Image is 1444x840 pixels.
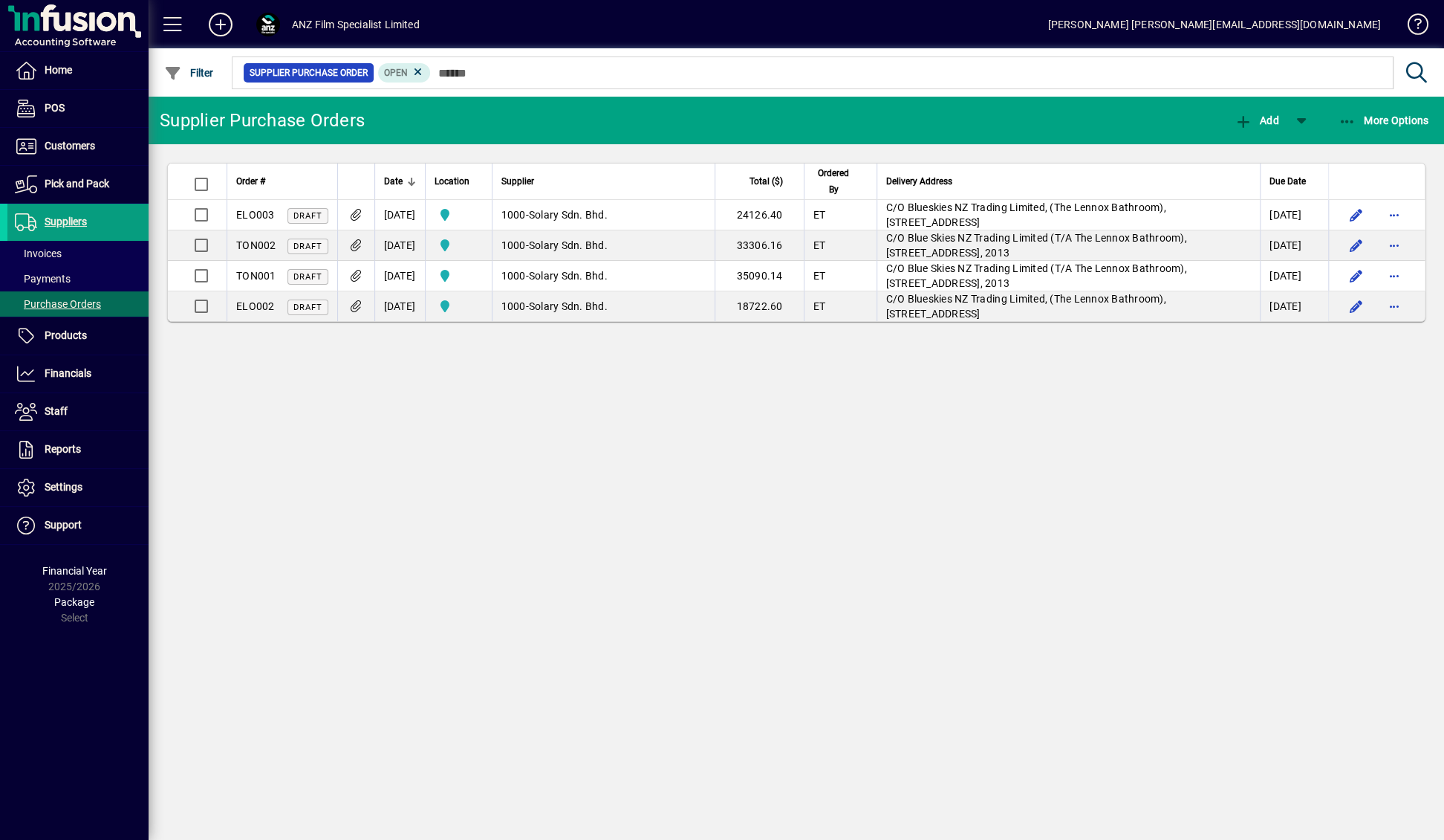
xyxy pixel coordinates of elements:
[877,261,1261,291] td: C/O Blue Skies NZ Trading Limited (T/A The Lennox Bathroom), [STREET_ADDRESS], 2013
[715,261,804,291] td: 35090.14
[45,102,65,114] span: POS
[7,393,149,430] a: Staff
[236,270,276,282] span: TON001
[492,200,715,230] td: -
[293,211,322,221] span: Draft
[374,261,425,291] td: [DATE]
[813,270,826,282] span: ET
[45,481,82,493] span: Settings
[501,239,526,251] span: 1000
[1344,233,1367,257] button: Edit
[1344,264,1367,288] button: Edit
[236,239,276,251] span: TON002
[384,173,403,190] span: Date
[1382,294,1406,318] button: More options
[1344,294,1367,318] button: Edit
[45,64,72,76] span: Home
[7,241,149,266] a: Invoices
[250,65,368,80] span: Supplier Purchase Order
[7,431,149,468] a: Reports
[1234,114,1278,126] span: Add
[160,59,218,86] button: Filter
[1339,114,1429,126] span: More Options
[435,173,469,190] span: Location
[7,469,149,506] a: Settings
[7,266,149,291] a: Payments
[1047,13,1381,36] div: [PERSON_NAME] [PERSON_NAME][EMAIL_ADDRESS][DOMAIN_NAME]
[813,165,854,198] span: Ordered By
[529,300,608,312] span: Solary Sdn. Bhd.
[435,267,483,285] span: AKL Warehouse
[7,128,149,165] a: Customers
[236,173,328,190] div: Order #
[374,200,425,230] td: [DATE]
[292,13,420,36] div: ANZ Film Specialist Limited
[813,300,826,312] span: ET
[45,405,68,417] span: Staff
[7,52,149,89] a: Home
[501,300,526,312] span: 1000
[45,443,81,455] span: Reports
[492,291,715,321] td: -
[715,200,804,230] td: 24126.40
[384,68,408,78] span: Open
[293,272,322,282] span: Draft
[236,173,265,190] span: Order #
[378,63,431,83] mat-chip: Completion Status: Open
[435,236,483,254] span: AKL Warehouse
[529,209,608,221] span: Solary Sdn. Bhd.
[1382,233,1406,257] button: More options
[1269,173,1306,190] span: Due Date
[435,297,483,315] span: AKL Warehouse
[374,230,425,261] td: [DATE]
[54,596,94,608] span: Package
[7,291,149,317] a: Purchase Orders
[501,173,534,190] span: Supplier
[7,317,149,355] a: Products
[164,67,214,79] span: Filter
[15,273,71,285] span: Payments
[501,173,706,190] div: Supplier
[529,239,608,251] span: Solary Sdn. Bhd.
[15,298,101,310] span: Purchase Orders
[1230,107,1282,134] button: Add
[877,200,1261,230] td: C/O Blueskies NZ Trading Limited, (The Lennox Bathroom), [STREET_ADDRESS]
[45,216,87,227] span: Suppliers
[1335,107,1433,134] button: More Options
[197,11,244,38] button: Add
[529,270,608,282] span: Solary Sdn. Bhd.
[15,248,62,259] span: Invoices
[1260,200,1328,230] td: [DATE]
[1344,203,1367,227] button: Edit
[1269,173,1319,190] div: Due Date
[715,230,804,261] td: 33306.16
[1382,264,1406,288] button: More options
[45,140,95,152] span: Customers
[236,300,275,312] span: ELO002
[501,209,526,221] span: 1000
[501,270,526,282] span: 1000
[813,209,826,221] span: ET
[45,329,87,341] span: Products
[236,209,275,221] span: ELO003
[1260,291,1328,321] td: [DATE]
[1260,230,1328,261] td: [DATE]
[435,173,483,190] div: Location
[715,291,804,321] td: 18722.60
[7,166,149,203] a: Pick and Pack
[45,178,109,190] span: Pick and Pack
[7,90,149,127] a: POS
[45,367,91,379] span: Financials
[293,303,322,312] span: Draft
[244,11,292,38] button: Profile
[293,242,322,251] span: Draft
[813,239,826,251] span: ET
[7,507,149,544] a: Support
[749,173,783,190] span: Total ($)
[160,109,365,132] div: Supplier Purchase Orders
[813,165,868,198] div: Ordered By
[7,355,149,392] a: Financials
[724,173,796,190] div: Total ($)
[45,519,82,531] span: Support
[1260,261,1328,291] td: [DATE]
